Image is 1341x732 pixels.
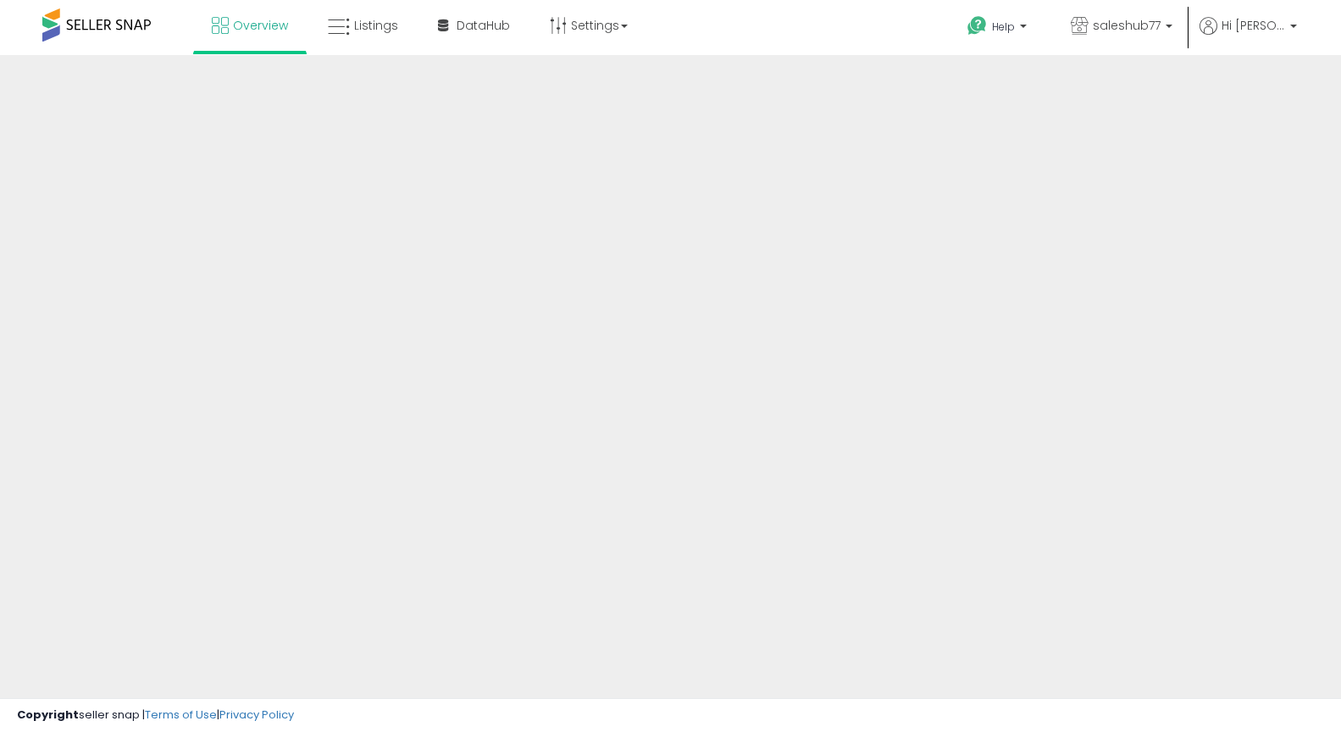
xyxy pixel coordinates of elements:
span: saleshub77 [1093,17,1161,34]
i: Get Help [967,15,988,36]
a: Privacy Policy [219,707,294,723]
strong: Copyright [17,707,79,723]
a: Help [954,3,1044,55]
span: Hi [PERSON_NAME] [1222,17,1285,34]
span: Help [992,19,1015,34]
span: Overview [233,17,288,34]
div: seller snap | | [17,707,294,724]
a: Terms of Use [145,707,217,723]
span: DataHub [457,17,510,34]
span: Listings [354,17,398,34]
a: Hi [PERSON_NAME] [1200,17,1297,55]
